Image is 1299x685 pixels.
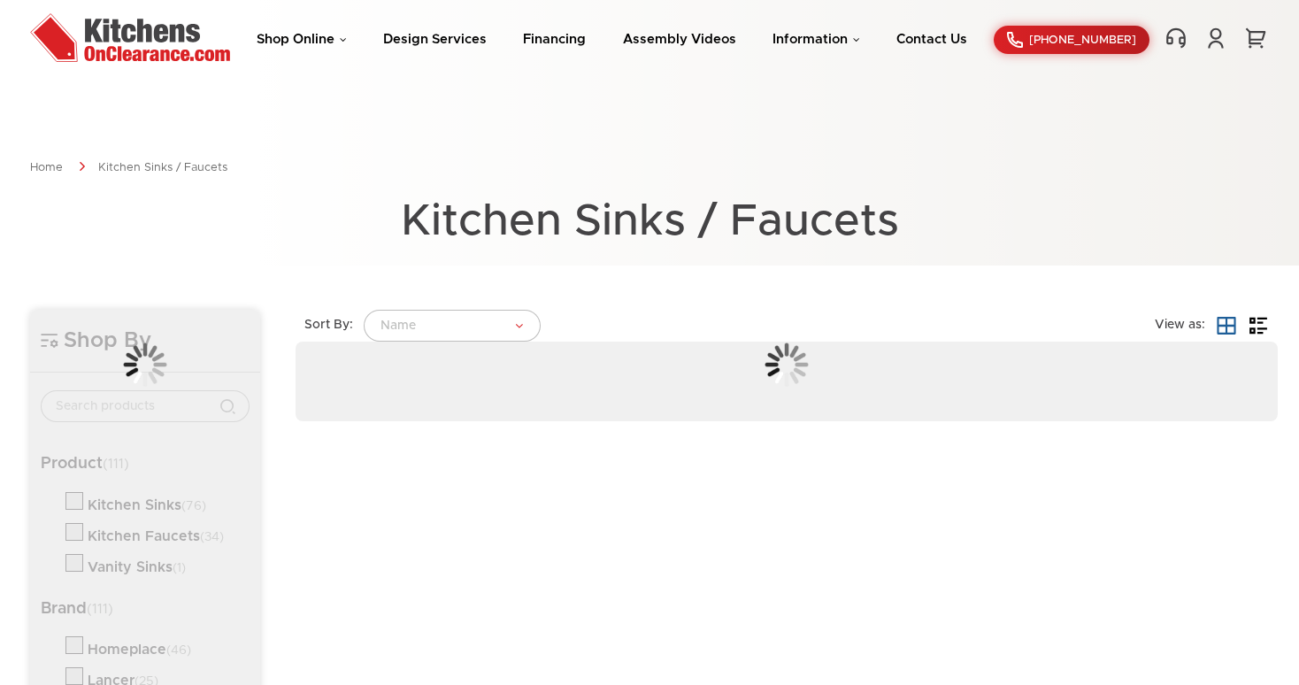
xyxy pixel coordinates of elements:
h1: Kitchen Sinks / Faucets [30,198,1269,245]
img: Kitchens On Clearance [30,13,230,62]
a: List [1248,315,1269,336]
span: [PHONE_NUMBER] [1029,35,1136,46]
a: Contact Us [896,33,967,46]
a: Design Services [383,33,487,46]
a: Home [30,162,63,173]
label: View as: [1155,318,1205,334]
a: Kitchen Sinks / Faucets [98,162,227,173]
a: Assembly Videos [623,33,736,46]
a: [PHONE_NUMBER] [994,26,1149,54]
label: Sort By: [304,318,353,334]
a: Financing [523,33,586,46]
a: Shop Online [257,33,347,46]
a: Information [772,33,860,46]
